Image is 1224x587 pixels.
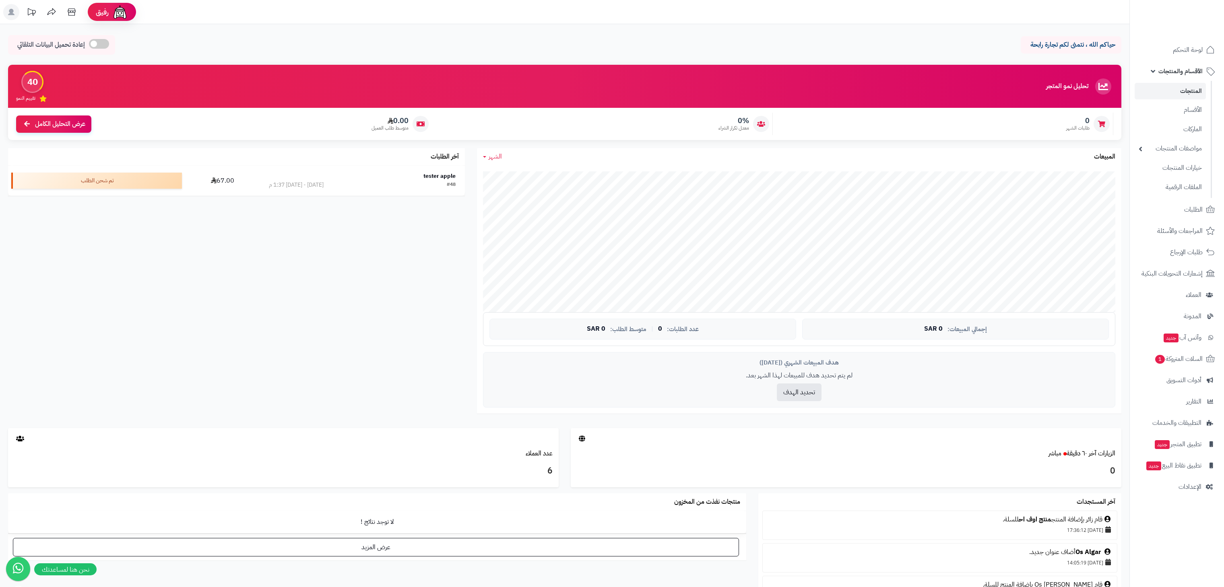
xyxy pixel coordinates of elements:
[1135,159,1206,177] a: خيارات المنتجات
[587,325,605,333] span: 0 SAR
[1184,204,1203,215] span: الطلبات
[1135,221,1219,241] a: المراجعات والأسئلة
[96,7,109,17] span: رفيق
[269,181,324,189] div: [DATE] - [DATE] 1:37 م
[718,125,749,132] span: معدل تكرار الشراء
[372,125,409,132] span: متوسط طلب العميل
[1075,547,1101,557] a: Os Algar
[1155,355,1165,364] span: 1
[1046,83,1088,90] h3: تحليل نمو المتجر
[610,326,646,333] span: متوسط الطلب:
[1027,40,1115,49] p: حياكم الله ، نتمنى لكم تجارة رابحة
[1135,371,1219,390] a: أدوات التسويق
[1135,40,1219,60] a: لوحة التحكم
[1135,243,1219,262] a: طلبات الإرجاع
[1135,435,1219,454] a: تطبيق المتجرجديد
[1184,311,1201,322] span: المدونة
[1135,328,1219,347] a: وآتس آبجديد
[667,326,699,333] span: عدد الطلبات:
[1135,307,1219,326] a: المدونة
[11,173,182,189] div: تم شحن الطلب
[1163,332,1201,343] span: وآتس آب
[947,326,987,333] span: إجمالي المبيعات:
[658,325,662,333] span: 0
[1152,417,1201,428] span: التطبيقات والخدمات
[1066,125,1090,132] span: طلبات الشهر
[777,383,822,401] button: تحديد الهدف
[8,511,746,533] td: لا توجد نتائج !
[1186,396,1201,407] span: التقارير
[17,40,85,49] span: إعادة تحميل البيانات التلقائي
[1135,101,1206,119] a: الأقسام
[483,152,502,161] a: الشهر
[767,548,1113,557] div: أضاف عنوان جديد.
[13,538,739,556] a: عرض المزيد
[447,181,456,189] div: #48
[489,358,1109,367] div: هدف المبيعات الشهري ([DATE])
[489,152,502,161] span: الشهر
[489,371,1109,380] p: لم يتم تحديد هدف للمبيعات لهذا الشهر بعد.
[767,557,1113,568] div: [DATE] 14:05:19
[14,464,553,478] h3: 6
[1146,460,1201,471] span: تطبيق نقاط البيع
[1135,349,1219,369] a: السلات المتروكة1
[767,515,1113,524] div: قام زائر بإضافة المنتج للسلة.
[1135,285,1219,305] a: العملاء
[1179,481,1201,492] span: الإعدادات
[1135,264,1219,283] a: إشعارات التحويلات البنكية
[1135,140,1206,157] a: مواصفات المنتجات
[1135,477,1219,496] a: الإعدادات
[1077,498,1115,506] h3: آخر المستجدات
[1154,353,1203,365] span: السلات المتروكة
[1158,66,1203,77] span: الأقسام والمنتجات
[112,4,128,20] img: ai-face.png
[1155,440,1170,449] span: جديد
[526,449,553,458] a: عدد العملاء
[1094,153,1115,161] h3: المبيعات
[674,498,740,506] h3: منتجات نفذت من المخزون
[431,153,459,161] h3: آخر الطلبات
[718,116,749,125] span: 0%
[1164,334,1179,342] span: جديد
[1135,200,1219,219] a: الطلبات
[1186,289,1201,301] span: العملاء
[35,119,85,129] span: عرض التحليل الكامل
[1135,456,1219,475] a: تطبيق نقاط البيعجديد
[423,172,456,180] strong: tester apple
[16,115,91,133] a: عرض التحليل الكامل
[1135,392,1219,411] a: التقارير
[1157,225,1203,237] span: المراجعات والأسئلة
[1154,439,1201,450] span: تطبيق المتجر
[185,166,260,196] td: 67.00
[16,95,35,102] span: تقييم النمو
[1135,83,1206,99] a: المنتجات
[1135,179,1206,196] a: الملفات الرقمية
[21,4,41,22] a: تحديثات المنصة
[1146,461,1161,470] span: جديد
[651,326,653,332] span: |
[1049,449,1115,458] a: الزيارات آخر ٦٠ دقيقةمباشر
[767,524,1113,536] div: [DATE] 17:36:12
[1066,116,1090,125] span: 0
[577,464,1115,478] h3: 0
[1166,375,1201,386] span: أدوات التسويق
[1141,268,1203,279] span: إشعارات التحويلات البنكية
[924,325,943,333] span: 0 SAR
[1170,247,1203,258] span: طلبات الإرجاع
[1135,121,1206,138] a: الماركات
[1173,44,1203,56] span: لوحة التحكم
[1049,449,1061,458] small: مباشر
[1135,413,1219,433] a: التطبيقات والخدمات
[372,116,409,125] span: 0.00
[1019,515,1051,524] a: منتج اوف اح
